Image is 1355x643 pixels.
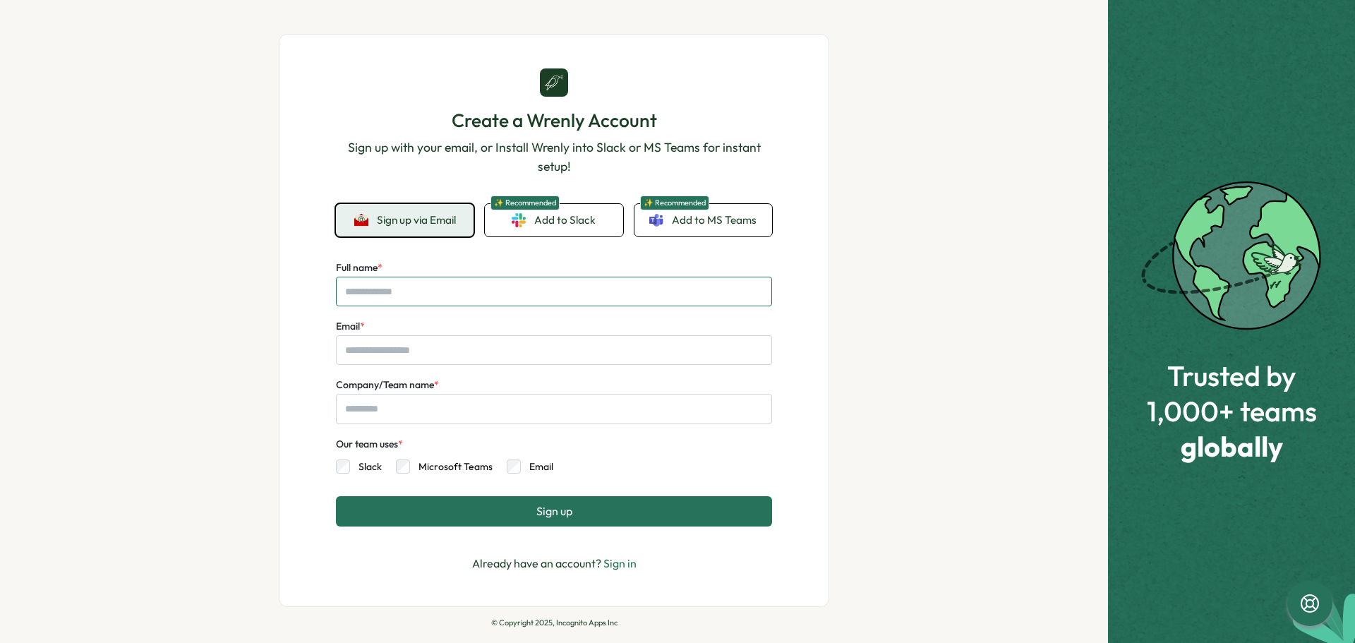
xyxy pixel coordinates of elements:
[536,505,572,517] span: Sign up
[336,437,403,452] div: Our team uses
[336,204,474,236] button: Sign up via Email
[634,204,772,236] a: ✨ RecommendedAdd to MS Teams
[603,556,637,570] a: Sign in
[350,459,382,474] label: Slack
[410,459,493,474] label: Microsoft Teams
[336,319,365,335] label: Email
[640,196,709,210] span: ✨ Recommended
[1147,395,1317,426] span: 1,000+ teams
[336,260,383,276] label: Full name
[336,138,772,176] p: Sign up with your email, or Install Wrenly into Slack or MS Teams for instant setup!
[534,212,596,228] span: Add to Slack
[672,212,757,228] span: Add to MS Teams
[1147,360,1317,391] span: Trusted by
[279,618,829,627] p: © Copyright 2025, Incognito Apps Inc
[377,214,456,227] span: Sign up via Email
[336,108,772,133] h1: Create a Wrenly Account
[521,459,553,474] label: Email
[1147,431,1317,462] span: globally
[336,378,439,393] label: Company/Team name
[336,496,772,526] button: Sign up
[490,196,560,210] span: ✨ Recommended
[472,555,637,572] p: Already have an account?
[485,204,622,236] a: ✨ RecommendedAdd to Slack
